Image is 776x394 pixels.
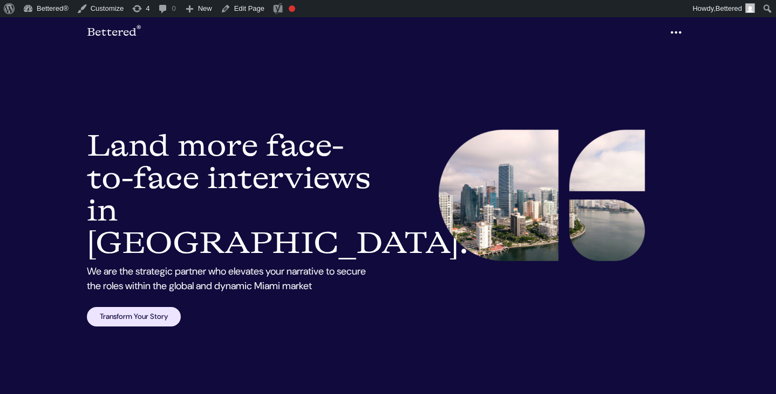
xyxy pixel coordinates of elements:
[87,22,141,43] a: Bettered®
[87,130,382,260] h1: Land more face-to-face interviews in [GEOGRAPHIC_DATA].
[716,4,742,12] span: Bettered
[137,25,141,34] sup: ®
[87,307,181,326] a: Transform Your Story
[289,5,295,12] div: Focus keyphrase not set
[87,264,382,294] p: We are the strategic partner who elevates your narrative to secure the roles within the global an...
[439,130,645,261] img: Resume Writer Miami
